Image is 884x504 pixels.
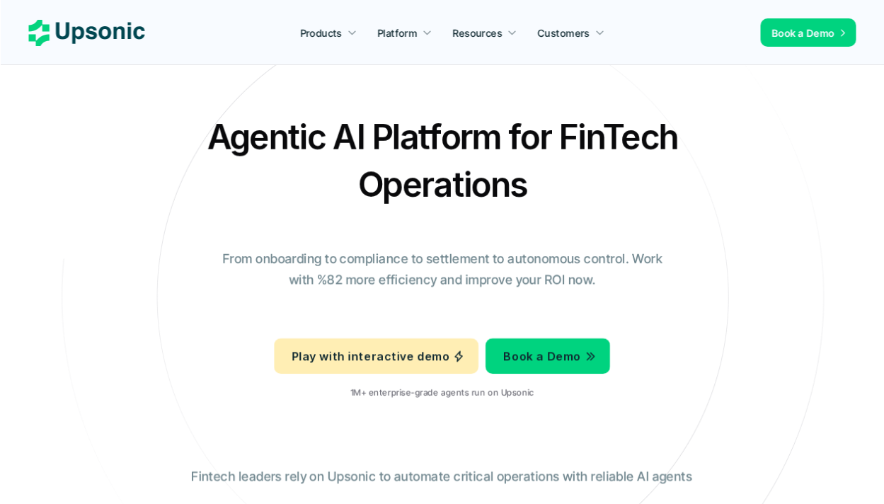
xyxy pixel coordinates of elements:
[292,346,449,367] p: Play with interactive demo
[274,338,478,374] a: Play with interactive demo
[453,25,503,40] p: Resources
[760,18,856,47] a: Book a Demo
[191,466,692,487] p: Fintech leaders rely on Upsonic to automate critical operations with reliable AI agents
[377,25,417,40] p: Platform
[350,388,534,398] p: 1M+ enterprise-grade agents run on Upsonic
[504,346,581,367] p: Book a Demo
[195,113,690,208] h2: Agentic AI Platform for FinTech Operations
[300,25,342,40] p: Products
[486,338,610,374] a: Book a Demo
[212,249,672,290] p: From onboarding to compliance to settlement to autonomous control. Work with %82 more efficiency ...
[771,25,834,40] p: Book a Demo
[538,25,590,40] p: Customers
[292,20,365,45] a: Products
